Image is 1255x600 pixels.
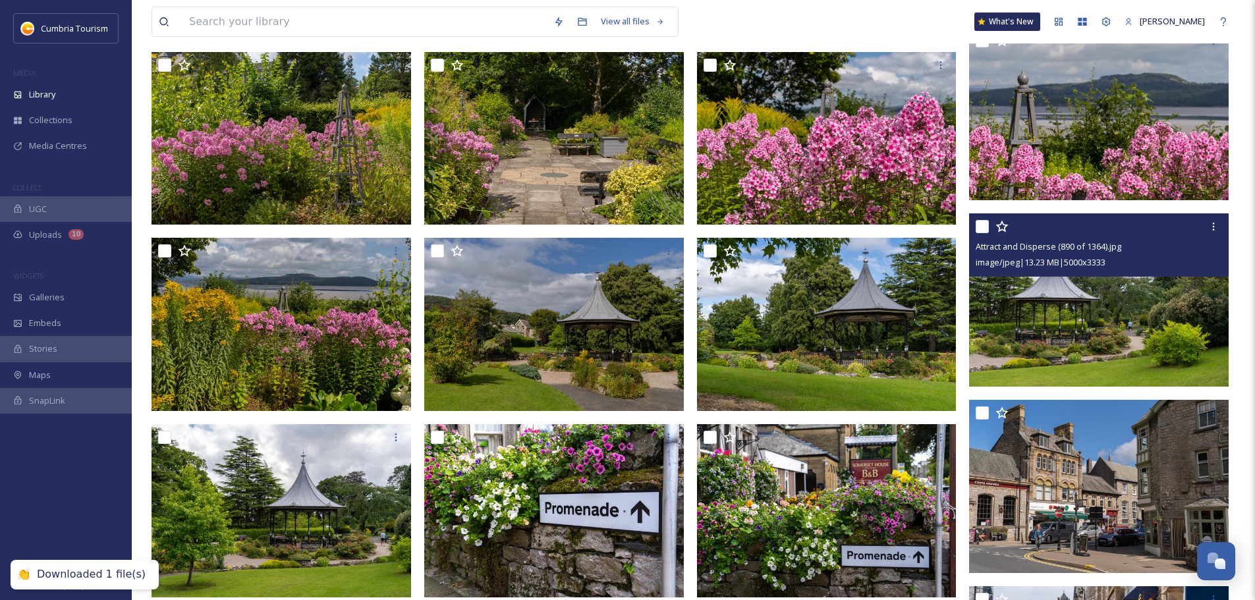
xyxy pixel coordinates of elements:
img: Attract and Disperse (889 of 1364).jpg [152,424,411,597]
img: Attract and Disperse (887 of 1364).jpg [697,424,957,597]
span: Maps [29,369,51,381]
span: Attract and Disperse (890 of 1364).jpg [976,240,1121,252]
img: images.jpg [21,22,34,35]
span: Galleries [29,291,65,304]
a: [PERSON_NAME] [1118,9,1212,34]
img: Attract and Disperse (893 of 1364).jpg [152,238,411,411]
img: Attract and Disperse (894 of 1364).jpg [969,28,1229,201]
a: View all files [594,9,671,34]
span: SnapLink [29,395,65,407]
span: Media Centres [29,140,87,152]
a: What's New [974,13,1040,31]
span: UGC [29,203,47,215]
img: Attract and Disperse (886 of 1364).jpg [969,400,1229,573]
span: Collections [29,114,72,126]
img: Attract and Disperse (891 of 1364).jpg [697,238,957,411]
span: [PERSON_NAME] [1140,15,1205,27]
span: Library [29,88,55,101]
img: Attract and Disperse (892 of 1364).jpg [424,238,684,411]
img: Attract and Disperse (890 of 1364).jpg [969,213,1229,387]
span: WIDGETS [13,271,43,281]
span: Cumbria Tourism [41,22,108,34]
div: 👏 [17,568,30,582]
span: image/jpeg | 13.23 MB | 5000 x 3333 [976,256,1105,268]
img: Attract and Disperse (898 of 1364).jpg [152,52,411,225]
span: Uploads [29,229,62,241]
img: Attract and Disperse (888 of 1364).jpg [424,424,684,597]
span: MEDIA [13,68,36,78]
button: Open Chat [1197,542,1235,580]
input: Search your library [182,7,547,36]
img: Attract and Disperse (896 of 1364).jpg [424,52,684,225]
span: COLLECT [13,182,42,192]
span: Stories [29,342,57,355]
div: Downloaded 1 file(s) [37,568,146,582]
img: Attract and Disperse (895 of 1364).jpg [697,52,957,225]
div: 10 [69,229,84,240]
span: Embeds [29,317,61,329]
